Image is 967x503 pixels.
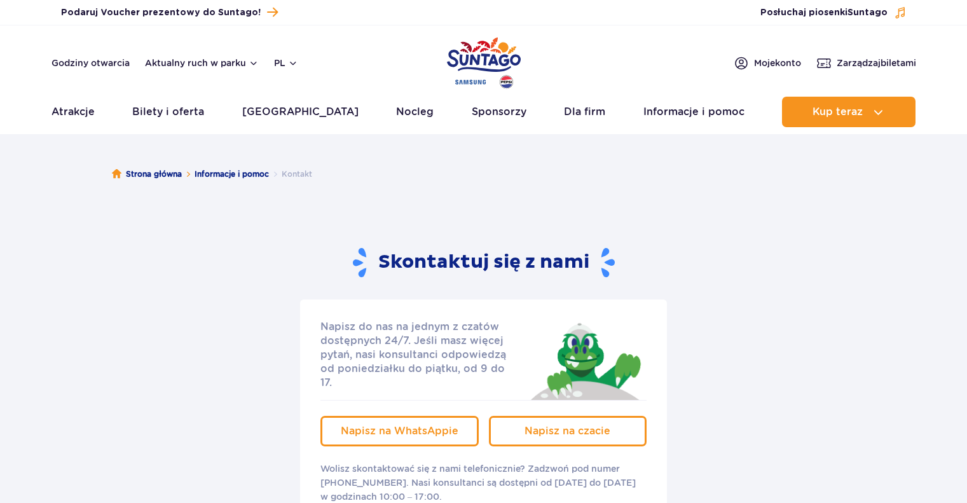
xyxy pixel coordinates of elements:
[472,97,526,127] a: Sponsorzy
[269,168,312,181] li: Kontakt
[61,6,261,19] span: Podaruj Voucher prezentowy do Suntago!
[525,425,610,437] span: Napisz na czacie
[145,58,259,68] button: Aktualny ruch w parku
[489,416,647,446] a: Napisz na czacie
[837,57,916,69] span: Zarządzaj biletami
[320,416,479,446] a: Napisz na WhatsAppie
[112,168,182,181] a: Strona główna
[564,97,605,127] a: Dla firm
[782,97,916,127] button: Kup teraz
[274,57,298,69] button: pl
[760,6,888,19] span: Posłuchaj piosenki
[447,32,521,90] a: Park of Poland
[320,320,519,390] p: Napisz do nas na jednym z czatów dostępnych 24/7. Jeśli masz więcej pytań, nasi konsultanci odpow...
[341,425,458,437] span: Napisz na WhatsAppie
[353,247,615,279] h2: Skontaktuj się z nami
[760,6,907,19] button: Posłuchaj piosenkiSuntago
[643,97,744,127] a: Informacje i pomoc
[734,55,801,71] a: Mojekonto
[813,106,863,118] span: Kup teraz
[523,320,647,400] img: Jay
[195,168,269,181] a: Informacje i pomoc
[51,57,130,69] a: Godziny otwarcia
[816,55,916,71] a: Zarządzajbiletami
[242,97,359,127] a: [GEOGRAPHIC_DATA]
[61,4,278,21] a: Podaruj Voucher prezentowy do Suntago!
[51,97,95,127] a: Atrakcje
[132,97,204,127] a: Bilety i oferta
[754,57,801,69] span: Moje konto
[847,8,888,17] span: Suntago
[396,97,434,127] a: Nocleg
